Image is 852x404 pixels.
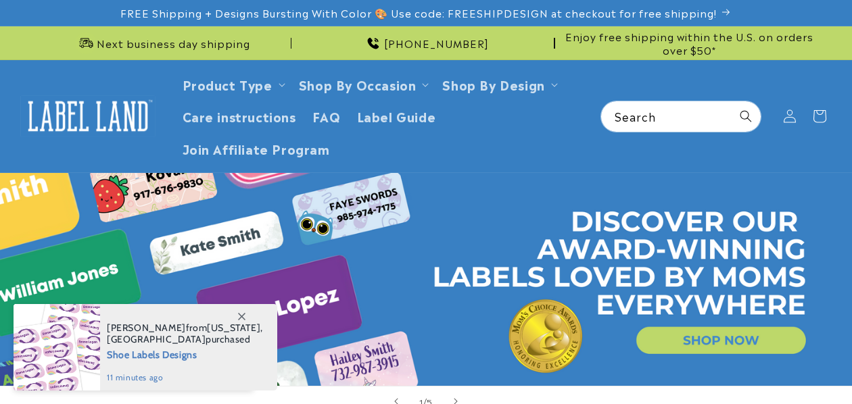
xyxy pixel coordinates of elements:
[34,26,291,59] div: Announcement
[299,76,417,92] span: Shop By Occasion
[20,95,156,137] img: Label Land
[442,75,544,93] a: Shop By Design
[174,100,304,132] a: Care instructions
[174,132,338,164] a: Join Affiliate Program
[174,68,291,100] summary: Product Type
[561,30,818,56] span: Enjoy free shipping within the U.S. on orders over $50*
[384,36,489,50] span: [PHONE_NUMBER]
[717,346,838,390] iframe: Gorgias live chat messenger
[304,100,349,132] a: FAQ
[107,333,206,345] span: [GEOGRAPHIC_DATA]
[561,26,818,59] div: Announcement
[207,322,260,334] span: [US_STATE]
[731,101,761,131] button: Search
[120,6,717,20] span: FREE Shipping + Designs Bursting With Color 🎨 Use code: FREESHIPDESIGN at checkout for free shipp...
[107,322,186,334] span: [PERSON_NAME]
[291,68,435,100] summary: Shop By Occasion
[16,90,161,142] a: Label Land
[183,141,330,156] span: Join Affiliate Program
[183,75,273,93] a: Product Type
[357,108,436,124] span: Label Guide
[97,36,250,50] span: Next business day shipping
[349,100,444,132] a: Label Guide
[434,68,563,100] summary: Shop By Design
[183,108,296,124] span: Care instructions
[107,322,263,345] span: from , purchased
[312,108,341,124] span: FAQ
[297,26,554,59] div: Announcement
